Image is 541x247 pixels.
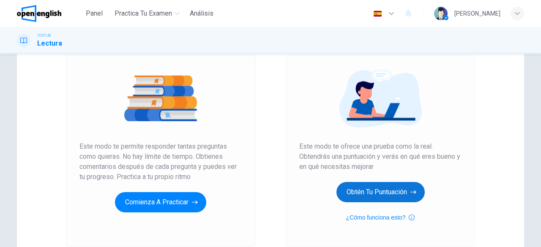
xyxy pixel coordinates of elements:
button: Análisis [186,6,217,21]
img: OpenEnglish logo [17,5,61,22]
button: ¿Cómo funciona esto? [346,212,415,223]
button: Practica tu examen [111,6,183,21]
span: TOEFL® [37,33,51,38]
span: Este modo te ofrece una prueba como la real. Obtendrás una puntuación y verás en qué eres bueno y... [299,141,462,172]
img: Profile picture [434,7,448,20]
h1: Lectura [37,38,62,49]
span: Practica tu examen [115,8,172,19]
div: [PERSON_NAME] [454,8,500,19]
button: Comienza a practicar [115,192,206,212]
span: Análisis [190,8,213,19]
img: es [372,11,383,17]
a: OpenEnglish logo [17,5,81,22]
button: Obtén tu puntuación [336,182,425,202]
span: Este modo te permite responder tantas preguntas como quieras. No hay límite de tiempo. Obtienes c... [79,141,242,182]
button: Panel [81,6,108,21]
span: Panel [86,8,103,19]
